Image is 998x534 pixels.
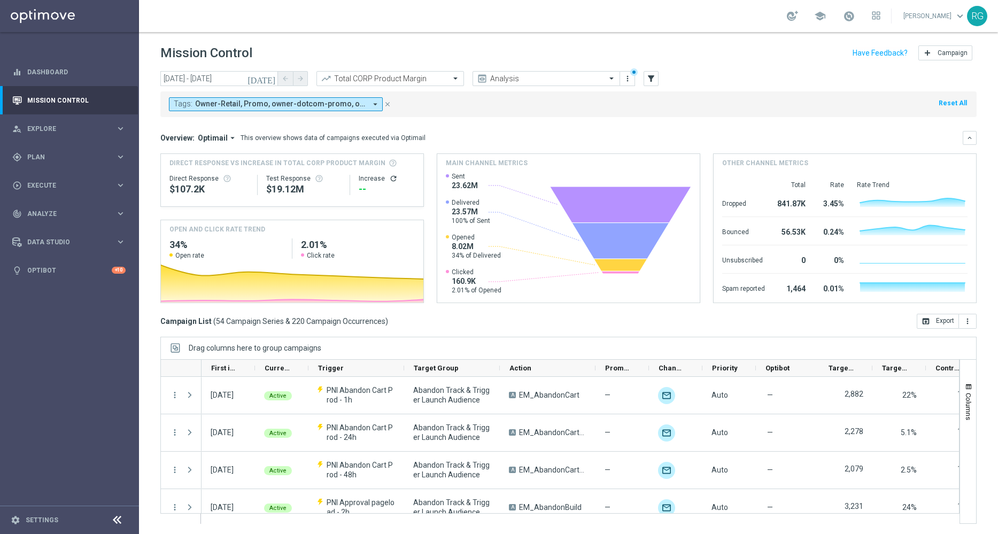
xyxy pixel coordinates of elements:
span: 34% of Delivered [452,251,501,260]
span: Click rate [307,251,335,260]
span: — [605,502,610,512]
button: Tags: Owner-Retail, Promo, owner-dotcom-promo, owner-retail, owner-retail-promo, promo arrow_drop... [169,97,383,111]
div: 0% [818,251,844,268]
div: 56.53K [778,222,806,239]
img: Optimail [658,462,675,479]
span: Auto [711,503,728,512]
label: 2,882 [845,389,863,399]
span: Direct Response VS Increase In Total CORP Product Margin [169,158,385,168]
div: Optimail [658,499,675,516]
span: 22% [902,391,917,399]
button: arrow_forward [293,71,308,86]
div: Increase [359,174,415,183]
span: Current Status [265,364,290,372]
span: Control Customers [935,364,961,372]
div: -- [359,183,415,196]
span: Execute [27,182,115,189]
span: Explore [27,126,115,132]
div: Mission Control [12,86,126,114]
i: close [384,100,391,108]
span: keyboard_arrow_down [954,10,966,22]
span: First in Range [211,364,237,372]
h1: Mission Control [160,45,252,61]
span: 2.01% of Opened [452,286,501,295]
div: Execute [12,181,115,190]
div: Data Studio [12,237,115,247]
span: 100% of Sent [452,216,490,225]
span: PNI Approval pageload - 2h [327,498,395,517]
input: Have Feedback? [853,49,908,57]
span: Optimail [198,133,228,143]
i: equalizer [12,67,22,77]
i: keyboard_arrow_down [966,134,973,142]
h3: Overview: [160,133,195,143]
div: Plan [12,152,115,162]
h4: Main channel metrics [446,158,528,168]
div: Rate [818,181,844,189]
img: Optimail [658,424,675,442]
a: Settings [26,517,58,523]
button: lightbulb Optibot +10 [12,266,126,275]
span: 160.9K [452,276,501,286]
span: 8.02M [452,242,501,251]
span: — [767,390,773,400]
a: Optibot [27,256,112,284]
label: 2,278 [845,427,863,436]
span: — [767,502,773,512]
div: Row Groups [189,344,321,352]
span: 23.57M [452,207,490,216]
label: 164 [957,501,970,511]
span: 2.5% [901,466,917,474]
button: more_vert [170,465,180,475]
button: filter_alt [644,71,659,86]
ng-select: Total CORP Product Margin [316,71,464,86]
span: school [814,10,826,22]
span: A [509,392,516,398]
span: Targeted Customers [829,364,854,372]
span: Opened [452,233,501,242]
div: Rate Trend [857,181,968,189]
div: Unsubscribed [722,251,765,268]
i: keyboard_arrow_right [115,208,126,219]
div: 1,464 [778,279,806,296]
span: 24% [902,503,917,512]
div: Total [778,181,806,189]
i: add [923,49,932,57]
span: A [509,429,516,436]
button: add Campaign [918,45,972,60]
span: Auto [711,428,728,437]
div: gps_fixed Plan keyboard_arrow_right [12,153,126,161]
span: Auto [711,466,728,474]
img: Optimail [658,387,675,404]
span: 54 Campaign Series & 220 Campaign Occurrences [216,316,385,326]
div: This overview shows data of campaigns executed via Optimail [241,133,425,143]
colored-tag: Active [264,390,292,400]
button: close [383,98,392,110]
button: Reset All [938,97,968,109]
div: 0.24% [818,222,844,239]
span: ( [213,316,216,326]
button: more_vert [170,428,180,437]
button: Mission Control [12,96,126,105]
button: play_circle_outline Execute keyboard_arrow_right [12,181,126,190]
span: EM_AbandonCart [519,390,579,400]
i: play_circle_outline [12,181,22,190]
colored-tag: Active [264,465,292,475]
h2: 34% [169,238,283,251]
button: more_vert [959,314,977,329]
h4: OPEN AND CLICK RATE TREND [169,225,265,234]
div: Direct Response [169,174,249,183]
div: 841.87K [778,194,806,211]
div: 3.45% [818,194,844,211]
span: Targeted Response Rate [882,364,908,372]
i: person_search [12,124,22,134]
div: 24 Aug 2025, Sunday [211,502,234,512]
label: 3,231 [845,501,863,511]
span: EM_AbandonBuild [519,502,582,512]
div: person_search Explore keyboard_arrow_right [12,125,126,133]
div: 0 [778,251,806,268]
